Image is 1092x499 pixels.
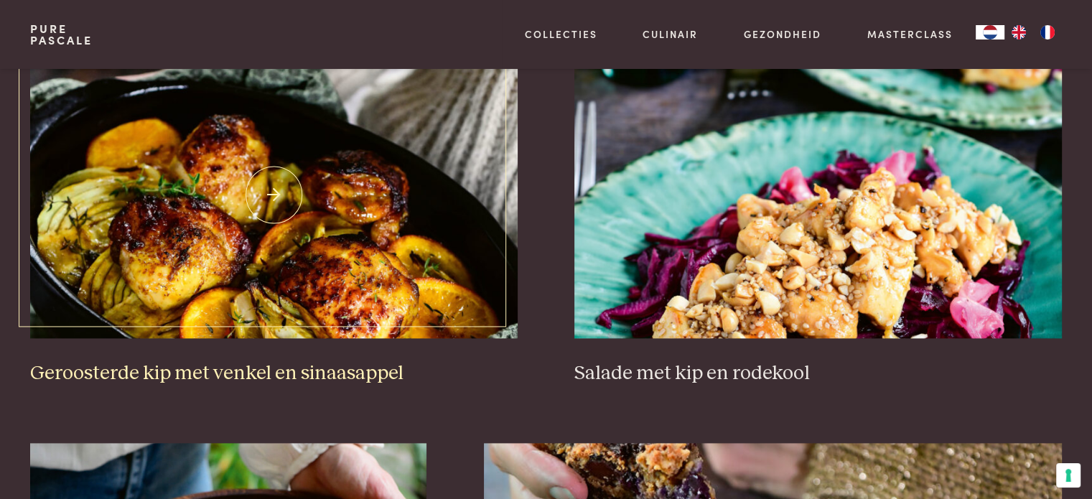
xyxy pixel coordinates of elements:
[574,51,1061,338] img: Salade met kip en rodekool
[1056,463,1081,488] button: Uw voorkeuren voor toestemming voor trackingtechnologieën
[574,361,1061,386] h3: Salade met kip en rodekool
[1004,25,1062,39] ul: Language list
[1004,25,1033,39] a: EN
[574,51,1061,386] a: Salade met kip en rodekool Salade met kip en rodekool
[976,25,1062,39] aside: Language selected: Nederlands
[867,27,953,42] a: Masterclass
[30,51,517,338] img: Geroosterde kip met venkel en sinaasappel
[525,27,597,42] a: Collecties
[643,27,698,42] a: Culinair
[744,27,821,42] a: Gezondheid
[1033,25,1062,39] a: FR
[30,51,517,386] a: Geroosterde kip met venkel en sinaasappel Geroosterde kip met venkel en sinaasappel
[976,25,1004,39] div: Language
[30,361,517,386] h3: Geroosterde kip met venkel en sinaasappel
[30,23,93,46] a: PurePascale
[976,25,1004,39] a: NL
